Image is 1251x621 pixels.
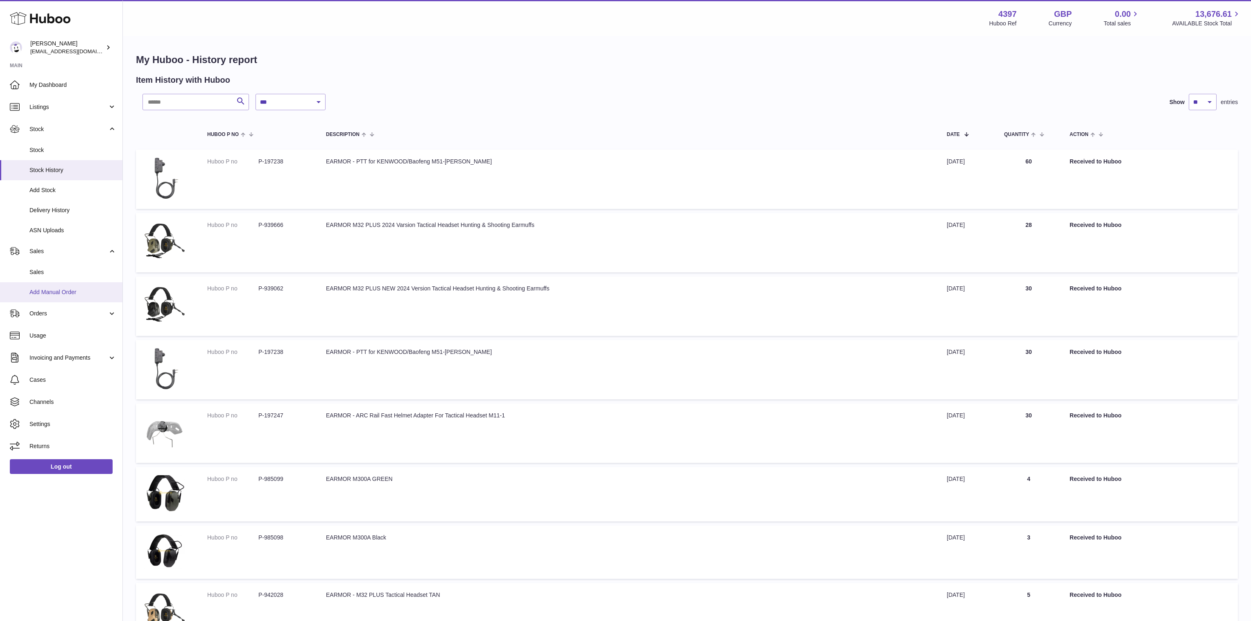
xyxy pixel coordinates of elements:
span: Cases [29,376,116,384]
dt: Huboo P no [207,534,258,542]
span: Delivery History [29,206,116,214]
span: Action [1070,132,1088,137]
dd: P-197247 [258,412,310,419]
img: $_1.JPG [144,158,185,199]
span: 13,676.61 [1195,9,1232,20]
td: EARMOR M300A Black [318,526,939,579]
dd: P-939666 [258,221,310,229]
img: 43971715677210.jpg [144,534,185,569]
strong: Received to Huboo [1070,476,1122,482]
strong: Received to Huboo [1070,158,1122,165]
td: EARMOR M32 PLUS 2024 Varsion Tactical Headset Hunting & Shooting Earmuffs [318,213,939,272]
dd: P-197238 [258,158,310,165]
dt: Huboo P no [207,158,258,165]
img: drumnnbass@gmail.com [10,41,22,54]
td: [DATE] [939,467,996,522]
h1: My Huboo - History report [136,53,1238,66]
span: Usage [29,332,116,340]
span: [EMAIL_ADDRESS][DOMAIN_NAME] [30,48,120,54]
a: 13,676.61 AVAILABLE Stock Total [1172,9,1241,27]
td: [DATE] [939,340,996,399]
div: Currency [1049,20,1072,27]
dd: P-939062 [258,285,310,292]
span: Returns [29,442,116,450]
h2: Item History with Huboo [136,75,230,86]
span: Channels [29,398,116,406]
span: Stock [29,146,116,154]
strong: Received to Huboo [1070,534,1122,541]
span: My Dashboard [29,81,116,89]
span: ASN Uploads [29,227,116,234]
dd: P-197238 [258,348,310,356]
td: [DATE] [939,277,996,336]
span: Description [326,132,360,137]
strong: Received to Huboo [1070,412,1122,419]
span: Sales [29,247,108,255]
span: Listings [29,103,108,111]
td: EARMOR M32 PLUS NEW 2024 Version Tactical Headset Hunting & Shooting Earmuffs [318,277,939,336]
img: $_1.JPG [144,221,185,262]
td: EARMOR M300A GREEN [318,467,939,522]
dt: Huboo P no [207,348,258,356]
strong: Received to Huboo [1070,285,1122,292]
dt: Huboo P no [207,285,258,292]
strong: Received to Huboo [1070,222,1122,228]
td: 30 [996,403,1061,463]
span: 0.00 [1115,9,1131,20]
a: Log out [10,459,113,474]
div: [PERSON_NAME] [30,40,104,55]
span: AVAILABLE Stock Total [1172,20,1241,27]
span: Total sales [1104,20,1140,27]
span: Stock [29,125,108,133]
td: [DATE] [939,150,996,209]
img: $_12.PNG [144,412,185,453]
dt: Huboo P no [207,475,258,483]
img: $_1.JPG [144,285,185,326]
span: Add Stock [29,186,116,194]
span: Settings [29,420,116,428]
div: Huboo Ref [989,20,1017,27]
span: Invoicing and Payments [29,354,108,362]
dd: P-985099 [258,475,310,483]
span: Sales [29,268,116,276]
td: EARMOR - ARC Rail Fast Helmet Adapter For Tactical Headset M11-1 [318,403,939,463]
strong: Received to Huboo [1070,349,1122,355]
td: [DATE] [939,403,996,463]
dt: Huboo P no [207,221,258,229]
span: entries [1221,98,1238,106]
img: $_1.JPG [144,348,185,389]
span: Huboo P no [207,132,239,137]
a: 0.00 Total sales [1104,9,1140,27]
td: [DATE] [939,213,996,272]
dt: Huboo P no [207,412,258,419]
td: 28 [996,213,1061,272]
td: EARMOR - PTT for KENWOOD/Baofeng M51-[PERSON_NAME] [318,340,939,399]
img: 43971715677243.jpg [144,475,185,512]
strong: Received to Huboo [1070,592,1122,598]
strong: 4397 [998,9,1017,20]
td: [DATE] [939,526,996,579]
td: 30 [996,340,1061,399]
strong: GBP [1054,9,1072,20]
dd: P-985098 [258,534,310,542]
label: Show [1170,98,1185,106]
dd: P-942028 [258,591,310,599]
span: Add Manual Order [29,288,116,296]
td: 60 [996,150,1061,209]
span: Stock History [29,166,116,174]
td: EARMOR - PTT for KENWOOD/Baofeng M51-[PERSON_NAME] [318,150,939,209]
td: 4 [996,467,1061,522]
span: Quantity [1004,132,1029,137]
td: 30 [996,277,1061,336]
dt: Huboo P no [207,591,258,599]
span: Date [947,132,960,137]
span: Orders [29,310,108,317]
td: 3 [996,526,1061,579]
